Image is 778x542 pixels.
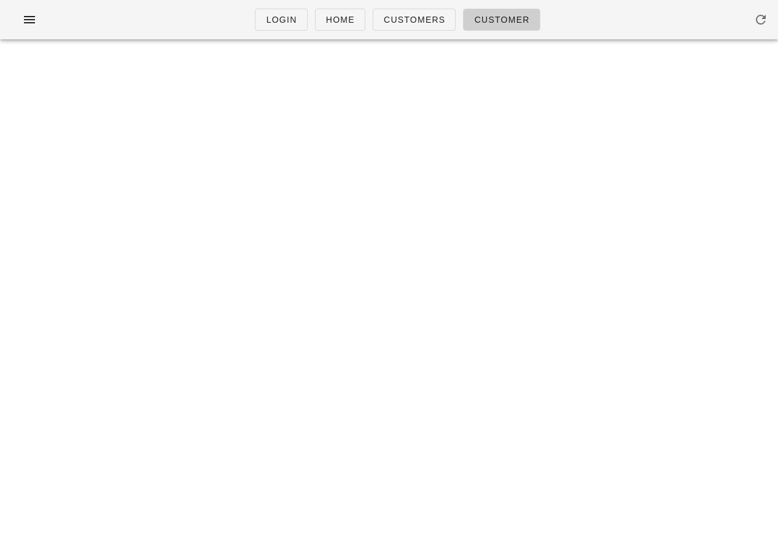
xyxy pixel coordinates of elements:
span: Customers [383,15,446,25]
a: Customer [463,9,540,31]
span: Customer [473,15,529,25]
a: Customers [373,9,456,31]
span: Home [325,15,355,25]
a: Login [255,9,307,31]
span: Login [265,15,297,25]
a: Home [315,9,365,31]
